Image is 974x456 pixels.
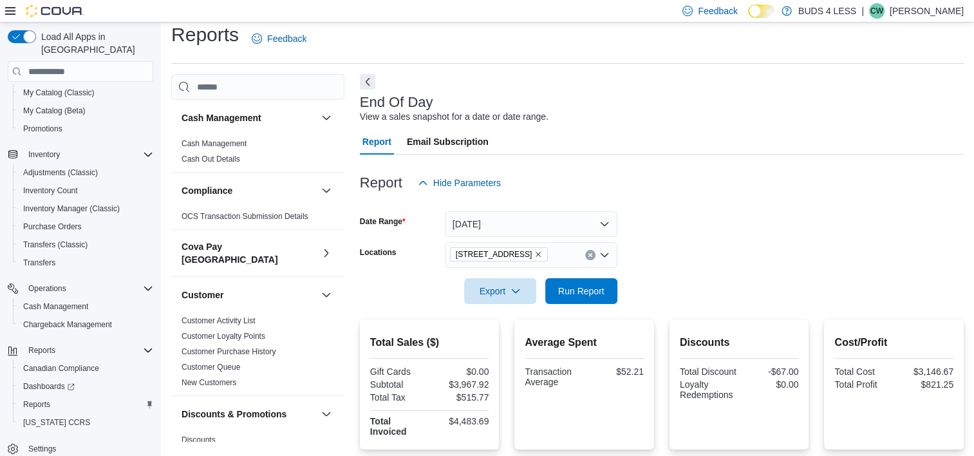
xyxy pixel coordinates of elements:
[525,366,581,387] div: Transaction Average
[432,366,489,377] div: $0.00
[18,415,153,430] span: Washington CCRS
[23,167,98,178] span: Adjustments (Classic)
[13,377,158,395] a: Dashboards
[23,301,88,312] span: Cash Management
[18,85,100,100] a: My Catalog (Classic)
[13,102,158,120] button: My Catalog (Beta)
[18,183,83,198] a: Inventory Count
[413,170,506,196] button: Hide Parameters
[182,331,265,341] span: Customer Loyalty Points
[182,435,216,444] a: Discounts
[319,406,334,422] button: Discounts & Promotions
[182,138,247,149] span: Cash Management
[18,397,55,412] a: Reports
[748,18,749,19] span: Dark Mode
[182,316,256,325] a: Customer Activity List
[432,416,489,426] div: $4,483.69
[680,335,799,350] h2: Discounts
[319,245,334,261] button: Cova Pay [GEOGRAPHIC_DATA]
[13,254,158,272] button: Transfers
[28,149,60,160] span: Inventory
[247,26,312,52] a: Feedback
[13,298,158,316] button: Cash Management
[23,106,86,116] span: My Catalog (Beta)
[3,280,158,298] button: Operations
[182,378,236,387] a: New Customers
[182,316,256,326] span: Customer Activity List
[18,255,153,271] span: Transfers
[897,366,953,377] div: $3,146.67
[182,111,261,124] h3: Cash Management
[13,200,158,218] button: Inventory Manager (Classic)
[26,5,84,17] img: Cova
[370,392,427,403] div: Total Tax
[182,408,286,421] h3: Discounts & Promotions
[18,379,80,394] a: Dashboards
[182,211,308,222] span: OCS Transaction Submission Details
[18,237,153,252] span: Transfers (Classic)
[23,147,153,162] span: Inventory
[432,379,489,390] div: $3,967.92
[182,111,316,124] button: Cash Management
[23,258,55,268] span: Transfers
[445,211,617,237] button: [DATE]
[18,299,153,314] span: Cash Management
[13,164,158,182] button: Adjustments (Classic)
[23,281,71,296] button: Operations
[319,183,334,198] button: Compliance
[370,335,489,350] h2: Total Sales ($)
[182,240,316,266] button: Cova Pay [GEOGRAPHIC_DATA]
[182,139,247,148] a: Cash Management
[13,182,158,200] button: Inventory Count
[432,392,489,403] div: $515.77
[18,255,61,271] a: Transfers
[18,121,153,137] span: Promotions
[23,204,120,214] span: Inventory Manager (Classic)
[599,250,610,260] button: Open list of options
[464,278,536,304] button: Export
[18,361,104,376] a: Canadian Compliance
[171,136,344,172] div: Cash Management
[13,359,158,377] button: Canadian Compliance
[23,343,61,358] button: Reports
[472,278,529,304] span: Export
[13,218,158,236] button: Purchase Orders
[360,175,402,191] h3: Report
[407,129,489,155] span: Email Subscription
[18,201,125,216] a: Inventory Manager (Classic)
[13,395,158,413] button: Reports
[18,397,153,412] span: Reports
[18,361,153,376] span: Canadian Compliance
[23,399,50,410] span: Reports
[890,3,964,19] p: [PERSON_NAME]
[861,3,864,19] p: |
[13,236,158,254] button: Transfers (Classic)
[450,247,548,261] span: 2125 16th St E., Unit H3
[456,248,532,261] span: [STREET_ADDRESS]
[834,335,953,350] h2: Cost/Profit
[36,30,153,56] span: Load All Apps in [GEOGRAPHIC_DATA]
[18,379,153,394] span: Dashboards
[18,299,93,314] a: Cash Management
[18,103,153,119] span: My Catalog (Beta)
[18,165,103,180] a: Adjustments (Classic)
[680,379,736,400] div: Loyalty Redemptions
[18,121,68,137] a: Promotions
[182,362,240,372] span: Customer Queue
[698,5,737,17] span: Feedback
[23,88,95,98] span: My Catalog (Classic)
[182,332,265,341] a: Customer Loyalty Points
[23,281,153,296] span: Operations
[534,251,542,258] button: Remove 2125 16th St E., Unit H3 from selection in this group
[23,417,90,428] span: [US_STATE] CCRS
[370,416,407,437] strong: Total Invoiced
[23,240,88,250] span: Transfers (Classic)
[558,285,604,298] span: Run Report
[870,3,883,19] span: CW
[13,84,158,102] button: My Catalog (Classic)
[319,287,334,303] button: Customer
[742,379,798,390] div: $0.00
[18,85,153,100] span: My Catalog (Classic)
[182,212,308,221] a: OCS Transaction Submission Details
[182,347,276,357] span: Customer Purchase History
